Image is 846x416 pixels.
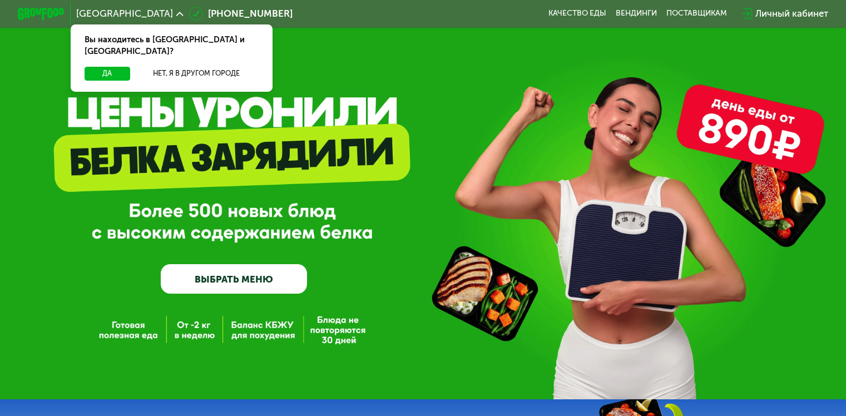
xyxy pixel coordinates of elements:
div: Вы находитесь в [GEOGRAPHIC_DATA] и [GEOGRAPHIC_DATA]? [71,24,273,67]
button: Да [85,67,130,81]
a: Качество еды [548,9,606,18]
div: Личный кабинет [755,7,828,21]
a: ВЫБРАТЬ МЕНЮ [161,264,307,294]
span: [GEOGRAPHIC_DATA] [76,9,173,18]
div: поставщикам [666,9,727,18]
a: [PHONE_NUMBER] [189,7,293,21]
a: Вендинги [616,9,657,18]
button: Нет, я в другом городе [135,67,259,81]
